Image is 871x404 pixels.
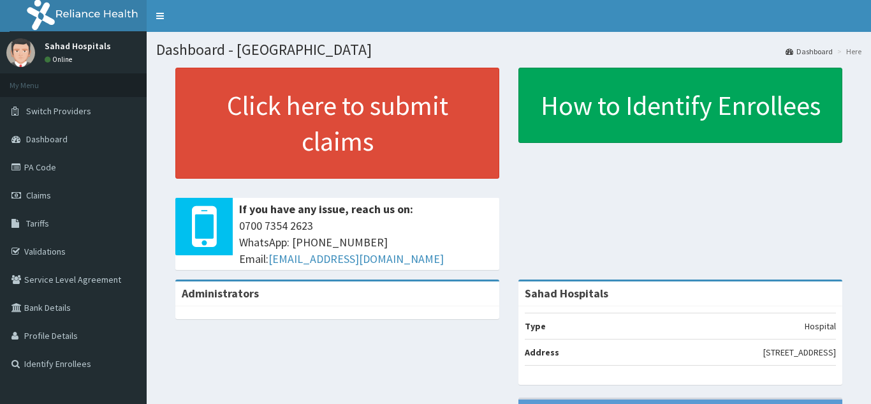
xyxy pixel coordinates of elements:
a: Online [45,55,75,64]
span: Tariffs [26,218,49,229]
span: Claims [26,190,51,201]
b: Type [525,320,546,332]
a: Click here to submit claims [175,68,499,179]
span: Dashboard [26,133,68,145]
strong: Sahad Hospitals [525,286,608,301]
a: How to Identify Enrollees [518,68,842,143]
span: 0700 7354 2623 WhatsApp: [PHONE_NUMBER] Email: [239,218,493,267]
a: Dashboard [786,46,833,57]
p: [STREET_ADDRESS] [763,346,836,359]
li: Here [834,46,861,57]
img: User Image [6,38,35,67]
a: [EMAIL_ADDRESS][DOMAIN_NAME] [268,251,444,266]
b: Address [525,347,559,358]
p: Hospital [805,320,836,333]
p: Sahad Hospitals [45,41,111,50]
span: Switch Providers [26,105,91,117]
h1: Dashboard - [GEOGRAPHIC_DATA] [156,41,861,58]
b: If you have any issue, reach us on: [239,202,413,216]
b: Administrators [182,286,259,301]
